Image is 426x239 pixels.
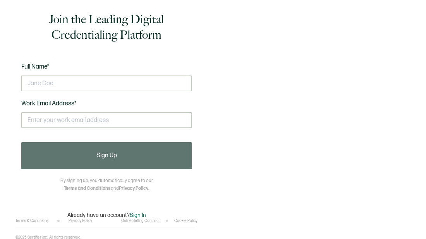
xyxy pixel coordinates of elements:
a: Cookie Policy [174,218,198,223]
span: Work Email Address* [21,100,77,107]
span: Sign Up [96,153,117,159]
span: Full Name* [21,63,50,70]
h1: Join the Leading Digital Credentialing Platform [21,12,192,43]
input: Enter your work email address [21,112,192,128]
p: Already have an account? [67,212,146,218]
a: Privacy Policy [119,186,148,191]
span: Sign In [130,212,146,218]
a: Terms and Conditions [64,186,111,191]
a: Online Selling Contract [121,218,160,223]
input: Jane Doe [21,76,192,91]
a: Privacy Policy [69,218,92,223]
p: By signing up, you automatically agree to our and . [60,177,153,193]
a: Terms & Conditions [15,218,48,223]
button: Sign Up [21,142,192,169]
